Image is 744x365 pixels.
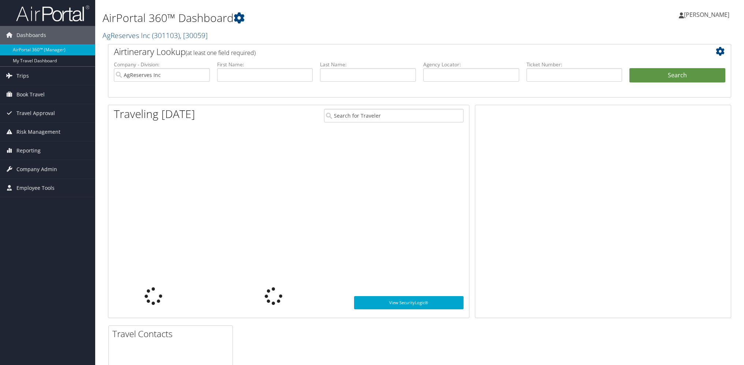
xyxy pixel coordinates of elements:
span: Risk Management [16,123,60,141]
img: airportal-logo.png [16,5,89,22]
h1: Traveling [DATE] [114,106,195,122]
a: AgReserves Inc [103,30,208,40]
span: Reporting [16,141,41,160]
span: Travel Approval [16,104,55,122]
h2: Travel Contacts [112,328,232,340]
label: First Name: [217,61,313,68]
button: Search [629,68,725,83]
span: Company Admin [16,160,57,178]
span: (at least one field required) [186,49,256,57]
label: Company - Division: [114,61,210,68]
label: Agency Locator: [423,61,519,68]
span: Dashboards [16,26,46,44]
h2: Airtinerary Lookup [114,45,673,58]
span: ( 301103 ) [152,30,180,40]
label: Last Name: [320,61,416,68]
a: [PERSON_NAME] [679,4,737,26]
h1: AirPortal 360™ Dashboard [103,10,525,26]
label: Ticket Number: [527,61,622,68]
span: Employee Tools [16,179,55,197]
span: Book Travel [16,85,45,104]
span: [PERSON_NAME] [684,11,729,19]
a: View SecurityLogic® [354,296,463,309]
input: Search for Traveler [324,109,463,122]
span: , [ 30059 ] [180,30,208,40]
span: Trips [16,67,29,85]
